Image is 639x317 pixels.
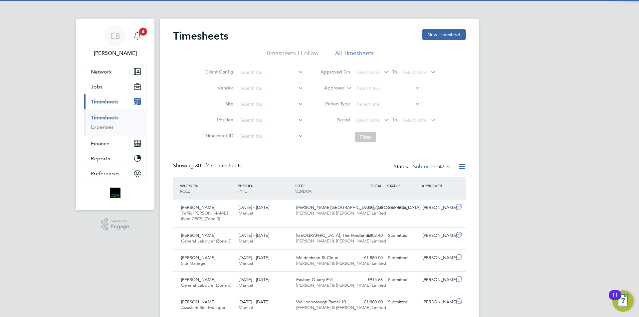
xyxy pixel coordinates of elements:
span: 30 of [195,162,207,169]
a: Timesheets [91,114,118,121]
span: Maidenhead St Cloud… [296,255,343,260]
span: / [197,183,198,188]
span: Select date [356,69,380,75]
div: Submitted [385,297,420,308]
span: Select date [403,69,427,75]
div: Timesheets [84,109,146,136]
label: Site [203,101,233,107]
span: Timesheets [91,98,118,105]
span: Jobs [91,83,103,90]
span: Manual [239,282,253,288]
span: Finance [91,140,109,147]
span: General Labourer (Zone 3) [181,282,231,288]
span: 47 [439,163,445,170]
li: All Timesheets [335,49,374,61]
div: £1,880.00 [351,252,385,263]
span: [PERSON_NAME] & [PERSON_NAME] Limited [296,305,386,310]
a: Go to home page [84,188,146,198]
div: APPROVER [420,180,455,192]
div: £802.40 [351,230,385,241]
nav: Main navigation [76,19,154,210]
span: Assistant Site Manager [181,305,225,310]
span: General Labourer (Zone 3) [181,238,231,244]
span: Reports [91,155,110,162]
span: Select date [403,117,427,123]
button: Network [84,64,146,79]
button: Timesheets [84,94,146,109]
div: WORKER [178,180,236,197]
input: Search for... [238,116,304,125]
span: To [390,68,399,76]
div: [PERSON_NAME] [420,274,455,285]
div: PERIOD [236,180,294,197]
div: Submitted [385,252,420,263]
div: Status [394,162,453,172]
span: Ellie Bowen [84,49,146,57]
span: [DATE] - [DATE] [239,233,269,238]
span: Site Manager [181,260,207,266]
span: [PERSON_NAME] [181,255,215,260]
input: Select one [355,100,420,109]
span: TOTAL [370,183,382,188]
label: Period Type [320,101,350,107]
input: Search for... [355,84,420,93]
button: Preferences [84,166,146,181]
div: [PERSON_NAME] [420,252,455,263]
div: Submitted [385,274,420,285]
span: ROLE [180,188,190,194]
span: Preferences [91,170,119,177]
span: [DATE] - [DATE] [239,255,269,260]
span: [DATE] - [DATE] [239,299,269,305]
a: Powered byEngage [101,218,129,231]
label: Period [320,117,350,123]
label: Timesheet ID [203,133,233,139]
div: £972.50 [351,202,385,213]
span: Wellingborough Parcel 10 [296,299,346,305]
div: 11 [612,295,618,304]
div: £915.68 [351,274,385,285]
span: Engage [110,224,129,230]
label: Approved On [320,69,350,75]
span: TYPE [238,188,247,194]
span: Traffic [PERSON_NAME] (Non CPCS) (Zone 3) [181,210,228,222]
a: EB[PERSON_NAME] [84,25,146,57]
div: STATUS [385,180,420,192]
span: [PERSON_NAME] [181,299,215,305]
span: [DATE] - [DATE] [239,277,269,282]
div: Showing [173,162,243,169]
span: [PERSON_NAME][GEOGRAPHIC_DATA], [GEOGRAPHIC_DATA] [296,205,420,210]
span: Manual [239,305,253,310]
button: Filter [355,132,376,142]
div: SITE [294,180,351,197]
div: Submitted [385,202,420,213]
input: Search for... [238,100,304,109]
span: / [303,183,305,188]
span: [PERSON_NAME] & [PERSON_NAME] Limited [296,260,386,266]
span: [PERSON_NAME] [181,277,215,282]
button: Jobs [84,79,146,94]
span: 47 Timesheets [195,162,242,169]
span: EB [110,32,120,40]
input: Search for... [238,84,304,93]
label: Approver [315,85,344,91]
span: [GEOGRAPHIC_DATA], The Hindlands [296,233,370,238]
label: Submitted [413,163,451,170]
a: 4 [131,25,144,47]
div: [PERSON_NAME] [420,230,455,241]
button: Open Resource Center, 11 new notifications [612,290,634,312]
span: [PERSON_NAME] & [PERSON_NAME] Limited [296,238,386,244]
div: [PERSON_NAME] [420,202,455,213]
span: [PERSON_NAME] [181,233,215,238]
span: / [252,183,253,188]
label: Position [203,117,233,123]
input: Search for... [238,132,304,141]
span: Manual [239,210,253,216]
span: Manual [239,238,253,244]
a: Expenses [91,124,113,130]
input: Search for... [238,68,304,77]
div: Submitted [385,230,420,241]
span: [PERSON_NAME] & [PERSON_NAME] Limited [296,210,386,216]
span: Network [91,69,112,75]
span: [PERSON_NAME] [181,205,215,210]
span: Manual [239,260,253,266]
